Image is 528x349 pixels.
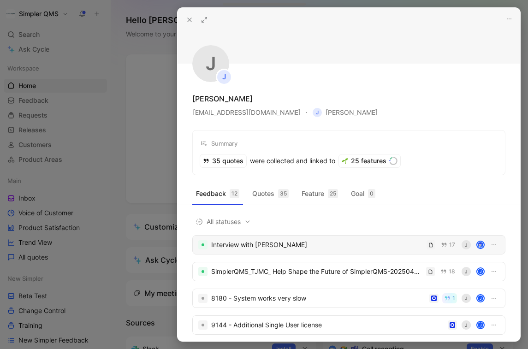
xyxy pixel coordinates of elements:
a: SimplerQMS_TJMC_ Help Shape the Future of SimplerQMS-20250422_100352-Meeting Recording-en-[GEOGRA... [192,262,505,281]
span: All statuses [196,216,251,227]
div: 35 quotes [200,154,246,167]
div: were collected and linked to [200,154,335,167]
div: 12 [230,189,239,198]
a: Interview with [PERSON_NAME]17Javatar [192,235,505,254]
img: avatar [477,242,484,248]
div: J [462,320,471,330]
button: Feature [298,186,342,201]
div: 8180 - System works very slow [211,293,426,304]
button: J[PERSON_NAME] [312,106,378,119]
div: [PERSON_NAME] [192,93,253,104]
button: J[PERSON_NAME] [312,106,378,118]
div: Summary [200,138,237,149]
span: 1 [452,296,455,301]
div: J [217,70,231,84]
div: J [462,240,471,249]
img: 🌱 [342,158,348,164]
div: 35 [278,189,289,198]
div: J [477,322,484,328]
div: 0 [368,189,375,198]
div: J [477,295,484,302]
div: J [313,108,322,117]
span: 17 [449,242,455,248]
span: [PERSON_NAME] [313,107,378,118]
a: 9144 - Additional Single User licenseJJ [192,315,505,335]
button: Feedback [192,186,243,201]
button: 1 [442,293,457,303]
div: J [462,267,471,276]
button: All statuses [192,216,254,228]
button: Goal [347,186,379,201]
button: Quotes [249,186,292,201]
div: 25 [328,189,338,198]
span: 18 [449,269,455,274]
button: 17 [439,240,457,250]
div: 25 features [339,154,400,167]
div: J [192,45,229,82]
span: [EMAIL_ADDRESS][DOMAIN_NAME] [193,107,301,118]
button: [EMAIL_ADDRESS][DOMAIN_NAME] [192,106,301,118]
a: 8180 - System works very slow1JJ [192,289,505,308]
div: J [462,294,471,303]
button: 18 [439,266,457,277]
div: Interview with [PERSON_NAME] [211,239,423,250]
div: SimplerQMS_TJMC_ Help Shape the Future of SimplerQMS-20250422_100352-Meeting Recording-en-[GEOGRA... [211,266,422,277]
div: J [477,268,484,275]
div: 9144 - Additional Single User license [211,319,444,331]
